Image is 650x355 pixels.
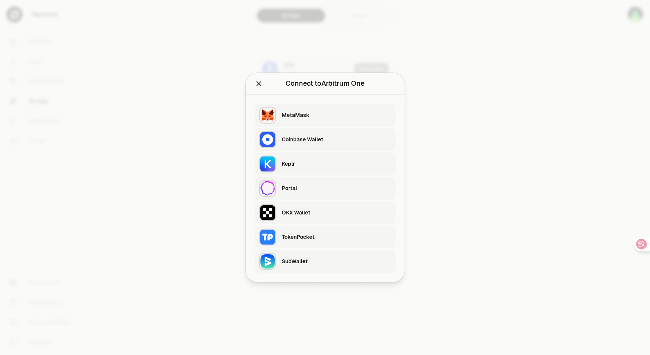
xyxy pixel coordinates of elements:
[259,156,276,173] img: Keplr
[255,104,396,127] button: MetaMaskMetaMask
[282,112,391,119] div: MetaMask
[259,180,276,197] img: Portal
[255,128,396,151] button: Coinbase WalletCoinbase Wallet
[259,131,276,148] img: Coinbase Wallet
[259,253,276,270] img: SubWallet
[255,201,396,224] button: OKX WalletOKX Wallet
[259,107,276,124] img: MetaMask
[282,233,391,241] div: TokenPocket
[255,226,396,249] button: TokenPocketTokenPocket
[255,250,396,273] button: SubWalletSubWallet
[286,78,364,89] div: Connect to Arbitrum One
[255,153,396,176] button: KeplrKeplr
[282,209,391,217] div: OKX Wallet
[282,160,391,168] div: Keplr
[259,229,276,246] img: TokenPocket
[282,258,391,265] div: SubWallet
[255,78,263,89] button: Close
[282,185,391,192] div: Portal
[255,177,396,200] button: PortalPortal
[259,205,276,221] img: OKX Wallet
[282,136,391,144] div: Coinbase Wallet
